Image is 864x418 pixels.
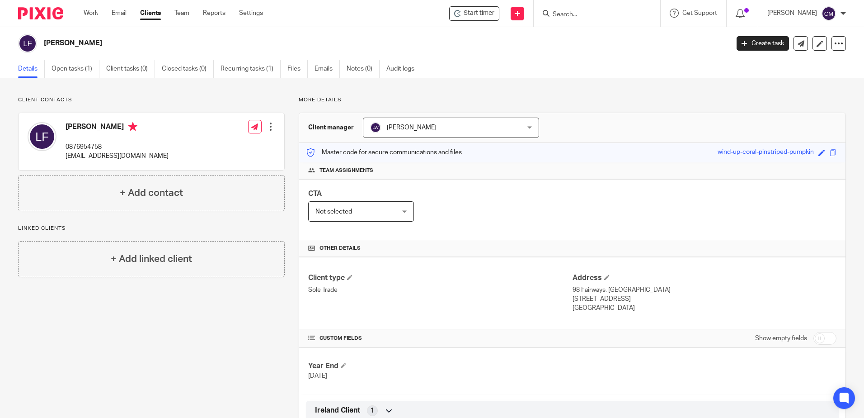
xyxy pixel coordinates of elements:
h2: [PERSON_NAME] [44,38,587,48]
p: More details [299,96,846,104]
a: Team [174,9,189,18]
span: Team assignments [319,167,373,174]
span: 1 [371,406,374,415]
a: Files [287,60,308,78]
h4: [PERSON_NAME] [66,122,169,133]
img: Pixie [18,7,63,19]
span: [DATE] [308,373,327,379]
a: Emails [315,60,340,78]
span: Start timer [464,9,494,18]
a: Work [84,9,98,18]
img: svg%3E [822,6,836,21]
a: Create task [737,36,789,51]
p: [STREET_ADDRESS] [573,294,836,304]
p: 0876954758 [66,142,169,152]
p: Master code for secure communications and files [306,148,462,157]
div: wind-up-coral-pinstriped-pumpkin [718,147,814,158]
span: CTA [308,190,322,197]
a: Recurring tasks (1) [221,60,281,78]
p: 98 Fairways, [GEOGRAPHIC_DATA] [573,285,836,294]
img: svg%3E [370,122,381,133]
h4: + Add linked client [111,252,192,266]
p: Sole Trade [308,285,572,294]
h4: CUSTOM FIELDS [308,335,572,342]
span: Get Support [682,10,717,16]
p: [PERSON_NAME] [767,9,817,18]
a: Open tasks (1) [52,60,99,78]
p: Client contacts [18,96,285,104]
p: [EMAIL_ADDRESS][DOMAIN_NAME] [66,152,169,161]
h4: Client type [308,273,572,283]
input: Search [552,11,633,19]
label: Show empty fields [755,334,807,343]
h4: + Add contact [120,186,183,200]
a: Settings [239,9,263,18]
a: Client tasks (0) [106,60,155,78]
img: svg%3E [28,122,56,151]
p: Linked clients [18,225,285,232]
span: Other details [319,245,361,252]
p: [GEOGRAPHIC_DATA] [573,304,836,313]
div: Laura Farrell [449,6,499,21]
h4: Year End [308,361,572,371]
i: Primary [128,122,137,131]
span: Not selected [315,209,352,215]
a: Audit logs [386,60,421,78]
h4: Address [573,273,836,283]
a: Details [18,60,45,78]
a: Notes (0) [347,60,380,78]
span: Ireland Client [315,406,360,415]
h3: Client manager [308,123,354,132]
a: Clients [140,9,161,18]
a: Closed tasks (0) [162,60,214,78]
img: svg%3E [18,34,37,53]
a: Email [112,9,127,18]
span: [PERSON_NAME] [387,124,437,131]
a: Reports [203,9,225,18]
